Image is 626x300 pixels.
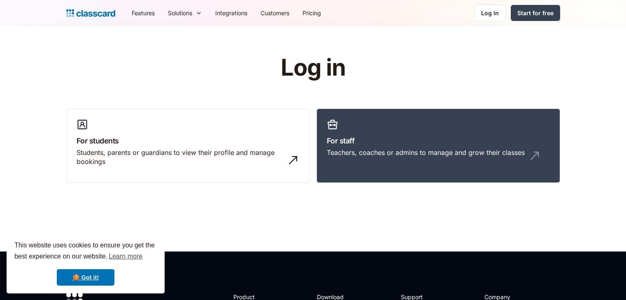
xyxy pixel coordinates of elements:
a: Integrations [209,4,254,22]
div: Solutions [161,4,209,22]
a: learn more about cookies [107,250,144,263]
span: This website uses cookies to ensure you get the best experience on our website. [14,240,157,263]
div: Students, parents or guardians to view their profile and manage bookings [77,148,283,166]
a: Start for free [511,5,560,21]
a: For studentsStudents, parents or guardians to view their profile and manage bookings [66,108,310,183]
a: For staffTeachers, coaches or admins to manage and grow their classes [316,108,560,183]
a: Customers [254,4,296,22]
h3: For staff [327,135,550,146]
div: cookieconsent [7,233,165,293]
div: Start for free [517,9,554,17]
a: home [66,7,115,19]
h3: For students [77,135,300,146]
a: Pricing [296,4,328,22]
div: Teachers, coaches or admins to manage and grow their classes [327,148,525,157]
a: Log in [474,5,506,21]
div: Log in [481,9,499,17]
a: dismiss cookie message [57,269,114,286]
div: Solutions [168,9,192,17]
a: Features [125,4,161,22]
h1: Log in [182,55,444,81]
